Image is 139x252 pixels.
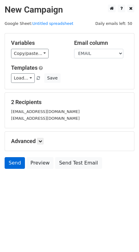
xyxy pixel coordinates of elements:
[11,73,35,83] a: Load...
[11,116,80,121] small: [EMAIL_ADDRESS][DOMAIN_NAME]
[32,21,73,26] a: Untitled spreadsheet
[5,157,25,169] a: Send
[5,5,134,15] h2: New Campaign
[93,20,134,27] span: Daily emails left: 50
[5,21,73,26] small: Google Sheet:
[93,21,134,26] a: Daily emails left: 50
[11,99,128,106] h5: 2 Recipients
[11,138,128,145] h5: Advanced
[11,40,65,46] h5: Variables
[108,223,139,252] iframe: Chat Widget
[11,64,38,71] a: Templates
[74,40,128,46] h5: Email column
[55,157,102,169] a: Send Test Email
[44,73,60,83] button: Save
[11,109,80,114] small: [EMAIL_ADDRESS][DOMAIN_NAME]
[11,49,49,58] a: Copy/paste...
[26,157,54,169] a: Preview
